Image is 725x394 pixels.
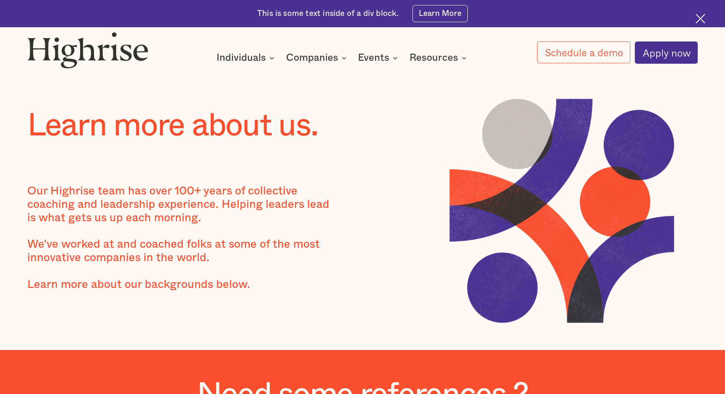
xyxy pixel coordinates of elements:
[27,109,362,143] h1: Learn more about us.
[412,5,468,22] a: Learn More
[27,184,336,305] div: Our Highrise team has over 100+ years of collective coaching and leadership experience. Helping l...
[537,41,630,63] a: Schedule a demo
[635,41,698,64] a: Apply now
[358,53,389,63] div: Events
[409,53,458,63] div: Resources
[286,53,338,63] div: Companies
[257,8,399,19] div: This is some text inside of a div block.
[27,32,149,68] img: Highrise logo
[216,53,266,63] div: Individuals
[358,53,400,63] div: Events
[286,53,349,63] div: Companies
[409,53,469,63] div: Resources
[216,53,277,63] div: Individuals
[696,14,705,23] img: Cross icon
